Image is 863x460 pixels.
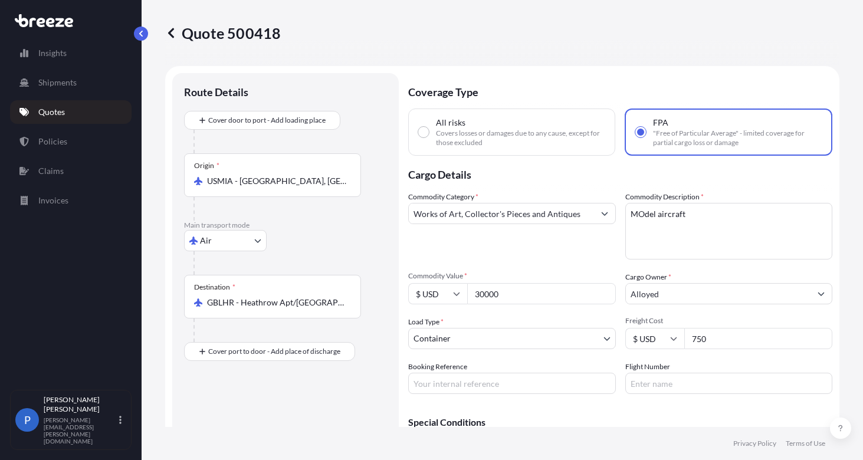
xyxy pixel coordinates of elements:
[418,127,429,137] input: All risksCovers losses or damages due to any cause, except for those excluded
[653,117,668,129] span: FPA
[44,395,117,414] p: [PERSON_NAME] [PERSON_NAME]
[625,316,833,326] span: Freight Cost
[194,161,219,170] div: Origin
[408,316,444,328] span: Load Type
[208,114,326,126] span: Cover door to port - Add loading place
[414,333,451,344] span: Container
[10,130,132,153] a: Policies
[10,189,132,212] a: Invoices
[184,230,267,251] button: Select transport
[408,418,832,427] p: Special Conditions
[811,283,832,304] button: Show suggestions
[625,191,704,203] label: Commodity Description
[625,203,833,259] textarea: MOdel aircraft
[207,297,346,308] input: Destination
[408,328,616,349] button: Container
[409,203,594,224] input: Select a commodity type
[38,195,68,206] p: Invoices
[10,100,132,124] a: Quotes
[194,282,235,292] div: Destination
[635,127,646,137] input: FPA"Free of Particular Average" - limited coverage for partial cargo loss or damage
[38,165,64,177] p: Claims
[625,361,670,373] label: Flight Number
[38,77,77,88] p: Shipments
[408,191,478,203] label: Commodity Category
[184,221,387,230] p: Main transport mode
[24,414,31,426] span: P
[408,271,616,281] span: Commodity Value
[408,361,467,373] label: Booking Reference
[38,106,65,118] p: Quotes
[184,111,340,130] button: Cover door to port - Add loading place
[684,328,833,349] input: Enter amount
[733,439,776,448] a: Privacy Policy
[467,283,616,304] input: Type amount
[436,117,465,129] span: All risks
[184,85,248,99] p: Route Details
[10,71,132,94] a: Shipments
[408,373,616,394] input: Your internal reference
[625,373,833,394] input: Enter name
[786,439,825,448] a: Terms of Use
[38,47,67,59] p: Insights
[208,346,340,357] span: Cover port to door - Add place of discharge
[184,342,355,361] button: Cover port to door - Add place of discharge
[436,129,605,147] span: Covers losses or damages due to any cause, except for those excluded
[207,175,346,187] input: Origin
[38,136,67,147] p: Policies
[408,156,832,191] p: Cargo Details
[44,416,117,445] p: [PERSON_NAME][EMAIL_ADDRESS][PERSON_NAME][DOMAIN_NAME]
[408,73,832,109] p: Coverage Type
[10,41,132,65] a: Insights
[10,159,132,183] a: Claims
[594,203,615,224] button: Show suggestions
[200,235,212,247] span: Air
[653,129,822,147] span: "Free of Particular Average" - limited coverage for partial cargo loss or damage
[625,271,671,283] label: Cargo Owner
[626,283,811,304] input: Full name
[165,24,281,42] p: Quote 500418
